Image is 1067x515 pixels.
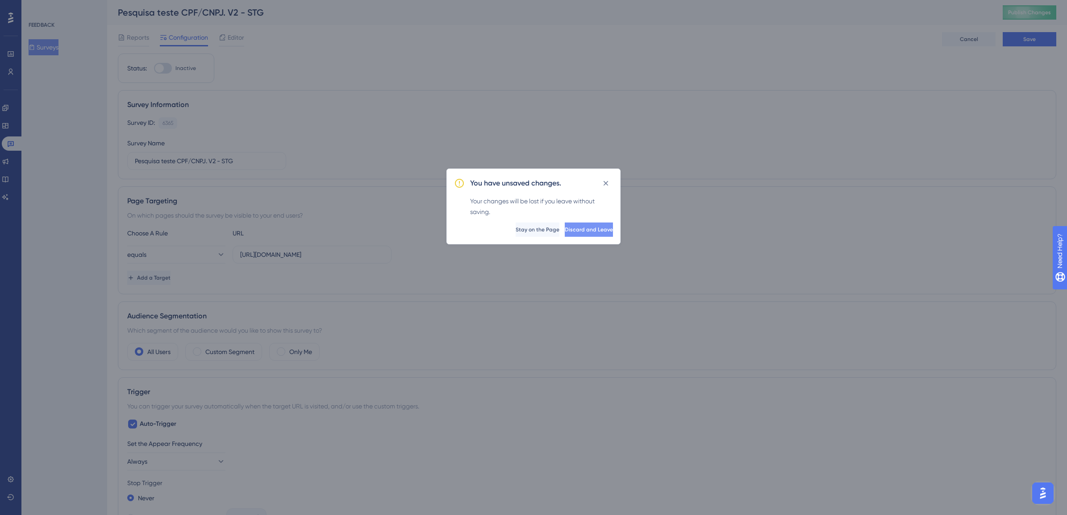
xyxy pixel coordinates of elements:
h2: You have unsaved changes. [470,178,561,189]
span: Need Help? [21,2,56,13]
span: Stay on the Page [516,226,559,233]
iframe: UserGuiding AI Assistant Launcher [1029,480,1056,507]
span: Discard and Leave [565,226,613,233]
div: Your changes will be lost if you leave without saving. [470,196,613,217]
